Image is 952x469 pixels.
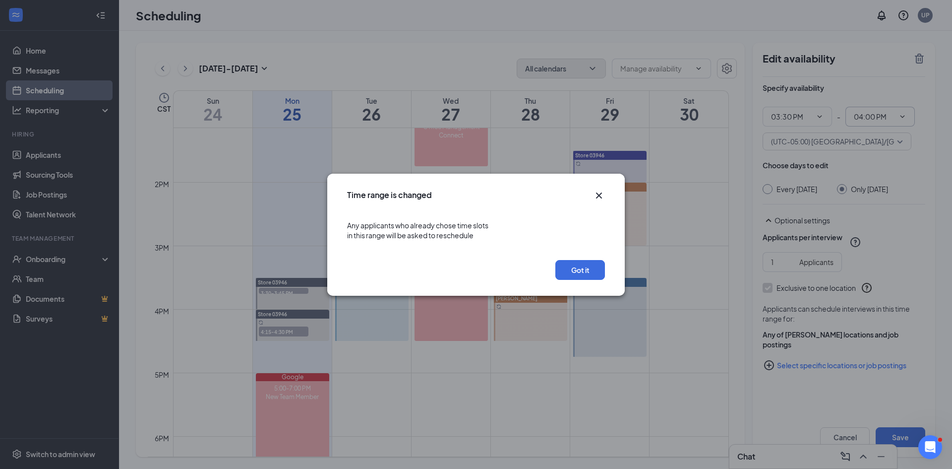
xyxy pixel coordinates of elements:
button: Got it [555,260,605,280]
h3: Time range is changed [347,190,432,201]
iframe: Intercom live chat [918,435,942,459]
svg: Cross [593,190,605,201]
div: Any applicants who already chose time slots in this range will be asked to reschedule [347,210,605,250]
button: Close [593,190,605,201]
